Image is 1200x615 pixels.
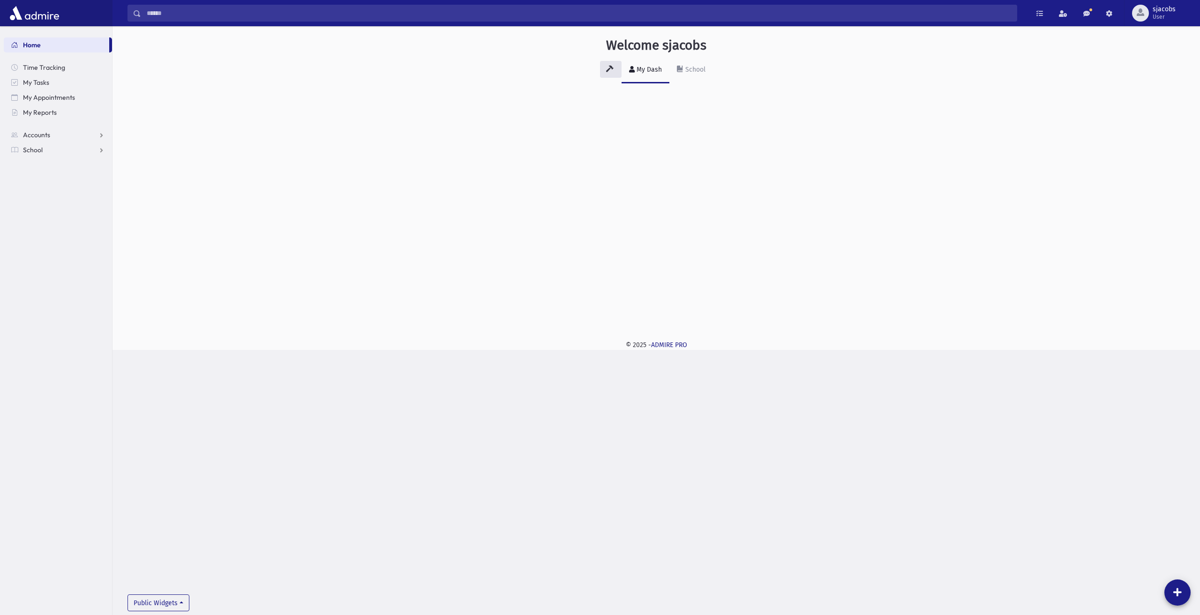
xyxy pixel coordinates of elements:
[4,75,112,90] a: My Tasks
[651,341,687,349] a: ADMIRE PRO
[23,41,41,49] span: Home
[1153,6,1176,13] span: sjacobs
[4,127,112,142] a: Accounts
[4,90,112,105] a: My Appointments
[7,4,61,22] img: AdmirePro
[4,105,112,120] a: My Reports
[635,66,662,74] div: My Dash
[683,66,705,74] div: School
[4,37,109,52] a: Home
[622,57,669,83] a: My Dash
[23,93,75,102] span: My Appointments
[23,131,50,139] span: Accounts
[4,142,112,157] a: School
[23,63,65,72] span: Time Tracking
[1153,13,1176,21] span: User
[23,78,49,87] span: My Tasks
[127,594,189,611] button: Public Widgets
[141,5,1017,22] input: Search
[669,57,713,83] a: School
[23,146,43,154] span: School
[127,340,1185,350] div: © 2025 -
[23,108,57,117] span: My Reports
[606,37,706,53] h3: Welcome sjacobs
[4,60,112,75] a: Time Tracking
